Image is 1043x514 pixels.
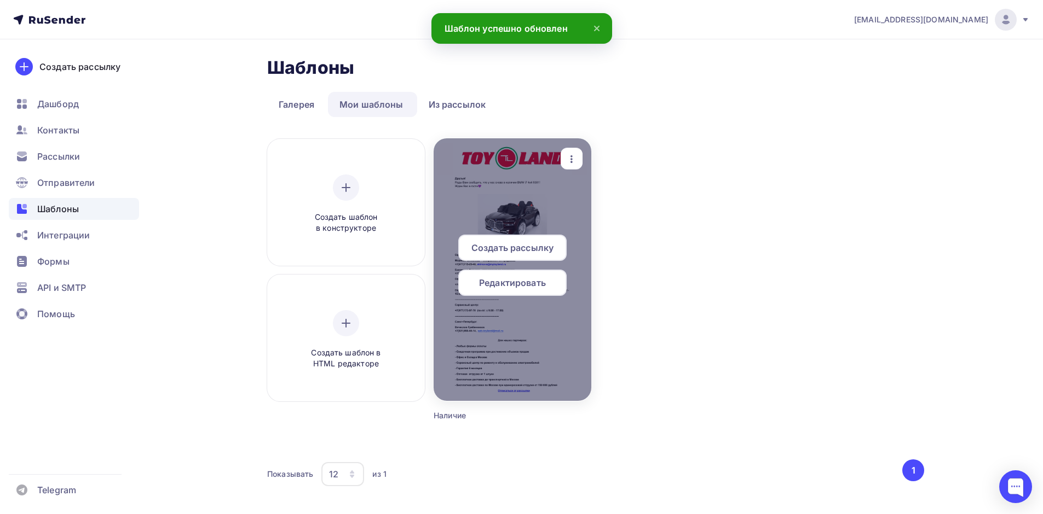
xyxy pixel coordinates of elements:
[267,92,326,117] a: Галерея
[294,347,398,370] span: Создать шаблон в HTML редакторе
[37,307,75,320] span: Помощь
[854,9,1030,31] a: [EMAIL_ADDRESS][DOMAIN_NAME]
[37,483,76,497] span: Telegram
[372,469,387,480] div: из 1
[37,255,70,268] span: Формы
[329,468,338,481] div: 12
[479,276,546,289] span: Редактировать
[37,202,79,215] span: Шаблоны
[9,145,139,167] a: Рассылки
[471,241,554,254] span: Создать рассылку
[37,124,79,137] span: Контакты
[267,57,354,79] h2: Шаблоны
[9,250,139,272] a: Формы
[9,93,139,115] a: Дашборд
[37,281,86,294] span: API и SMTP
[9,119,139,141] a: Контакты
[434,410,552,421] div: Наличие
[37,97,79,110] span: Дашборд
[37,229,90,242] span: Интеграции
[9,172,139,194] a: Отправители
[37,150,80,163] span: Рассылки
[267,469,313,480] div: Показывать
[39,60,120,73] div: Создать рассылку
[321,462,365,487] button: 12
[902,459,924,481] button: Go to page 1
[901,459,925,481] ul: Pagination
[37,176,95,189] span: Отправители
[328,92,415,117] a: Мои шаблоны
[294,212,398,234] span: Создать шаблон в конструкторе
[9,198,139,220] a: Шаблоны
[417,92,498,117] a: Из рассылок
[854,14,988,25] span: [EMAIL_ADDRESS][DOMAIN_NAME]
